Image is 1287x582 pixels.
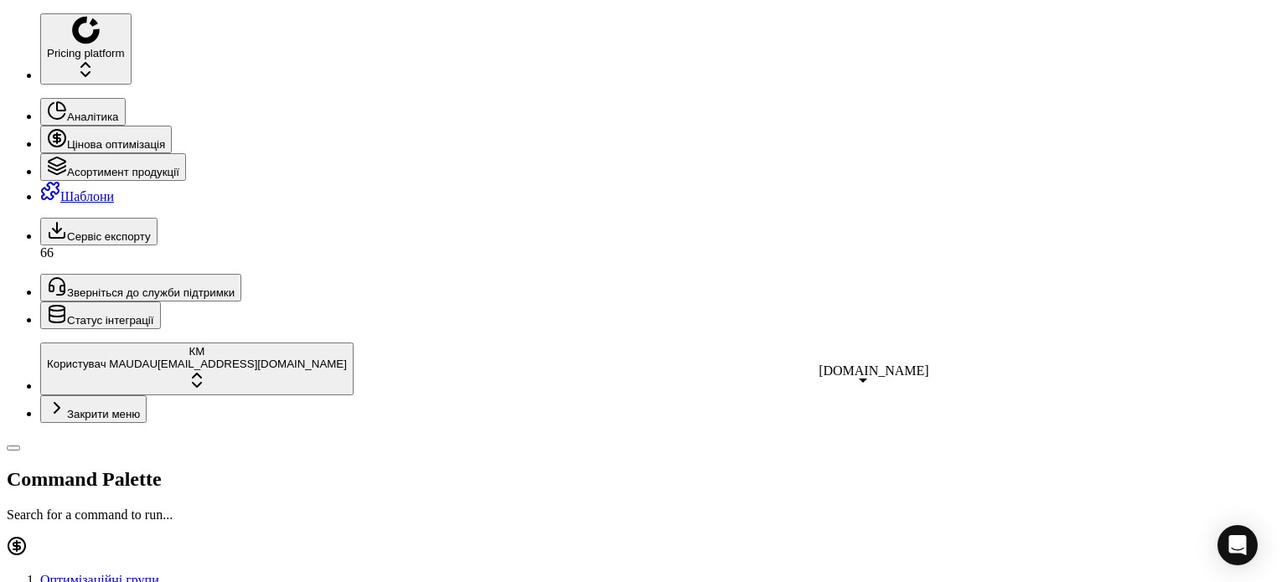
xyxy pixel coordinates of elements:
span: Зверніться до служби підтримки [67,286,235,299]
button: Pricing platform [40,13,132,85]
button: Статус інтеграції [40,301,161,329]
button: Сервіс експорту [40,218,158,245]
span: Аналітика [67,111,119,123]
span: Pricing platform [47,47,125,59]
button: Аналітика [40,98,126,126]
a: Шаблони [40,189,114,203]
span: Сервіс експорту [67,230,151,243]
span: [EMAIL_ADDRESS][DOMAIN_NAME] [158,358,347,370]
div: Open Intercom Messenger [1217,525,1258,565]
button: КMКористувач MAUDAU[EMAIL_ADDRESS][DOMAIN_NAME] [40,343,354,395]
span: КM [189,345,205,358]
span: Закрити меню [67,408,140,420]
span: Асортимент продукції [67,166,179,178]
button: Асортимент продукції [40,153,186,181]
span: Статус інтеграції [67,314,154,327]
h2: Command Palette [7,468,1280,491]
button: Toggle Sidebar [7,446,20,451]
div: 66 [40,245,1280,260]
button: Закрити меню [40,395,147,423]
button: Цінова оптимізація [40,126,172,153]
span: Користувач MAUDAU [47,358,158,370]
div: [DOMAIN_NAME] [819,363,929,379]
p: Search for a command to run... [7,507,1280,523]
span: Шаблони [60,189,114,203]
button: Зверніться до служби підтримки [40,274,241,301]
span: Цінова оптимізація [67,138,165,151]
